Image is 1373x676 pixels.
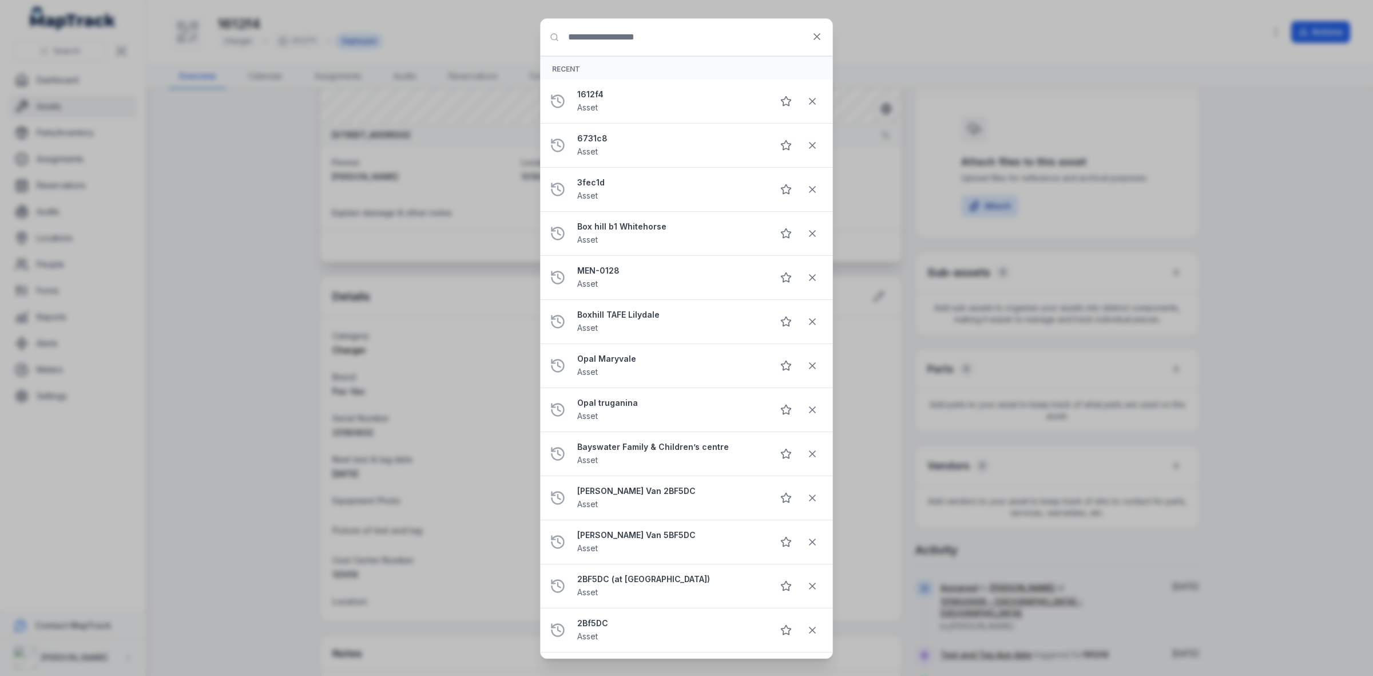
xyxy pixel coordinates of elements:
[577,191,598,200] span: Asset
[577,133,764,144] strong: 6731c8
[577,353,764,365] strong: Opal Maryvale
[577,235,598,244] span: Asset
[577,89,764,100] strong: 1612f4
[577,485,764,497] strong: [PERSON_NAME] Van 2BF5DC
[577,485,764,511] a: [PERSON_NAME] Van 2BF5DCAsset
[577,177,764,202] a: 3fec1dAsset
[577,89,764,114] a: 1612f4Asset
[577,631,598,641] span: Asset
[577,529,764,541] strong: [PERSON_NAME] Van 5BF5DC
[577,133,764,158] a: 6731c8Asset
[577,397,764,422] a: Opal truganinaAsset
[577,574,764,585] strong: 2BF5DC (at [GEOGRAPHIC_DATA])
[577,221,764,232] strong: Box hill b1 Whitehorse
[577,618,764,629] strong: 2Bf5DC
[577,441,764,467] a: Bayswater Family & Children’s centreAsset
[552,65,580,73] span: Recent
[577,102,598,112] span: Asset
[577,587,598,597] span: Asset
[577,618,764,643] a: 2Bf5DCAsset
[577,323,598,333] span: Asset
[577,353,764,378] a: Opal MaryvaleAsset
[577,441,764,453] strong: Bayswater Family & Children’s centre
[577,265,764,276] strong: MEN-0128
[577,265,764,290] a: MEN-0128Asset
[577,279,598,288] span: Asset
[577,367,598,377] span: Asset
[577,309,764,334] a: Boxhill TAFE LilydaleAsset
[577,177,764,188] strong: 3fec1d
[577,147,598,156] span: Asset
[577,397,764,409] strong: Opal truganina
[577,411,598,421] span: Asset
[577,499,598,509] span: Asset
[577,529,764,555] a: [PERSON_NAME] Van 5BF5DCAsset
[577,574,764,599] a: 2BF5DC (at [GEOGRAPHIC_DATA])Asset
[577,543,598,553] span: Asset
[577,455,598,465] span: Asset
[577,309,764,321] strong: Boxhill TAFE Lilydale
[577,221,764,246] a: Box hill b1 WhitehorseAsset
